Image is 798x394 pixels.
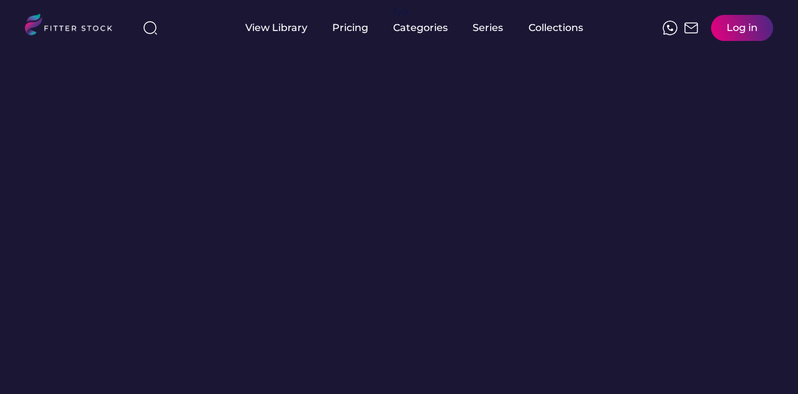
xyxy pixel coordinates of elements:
div: fvck [393,6,409,19]
div: Categories [393,21,448,35]
img: search-normal%203.svg [143,20,158,35]
img: Frame%2051.svg [684,20,699,35]
div: Collections [528,21,583,35]
div: View Library [245,21,307,35]
img: LOGO.svg [25,14,123,39]
div: Pricing [332,21,368,35]
div: Series [473,21,504,35]
img: meteor-icons_whatsapp%20%281%29.svg [663,20,678,35]
div: Log in [727,21,758,35]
